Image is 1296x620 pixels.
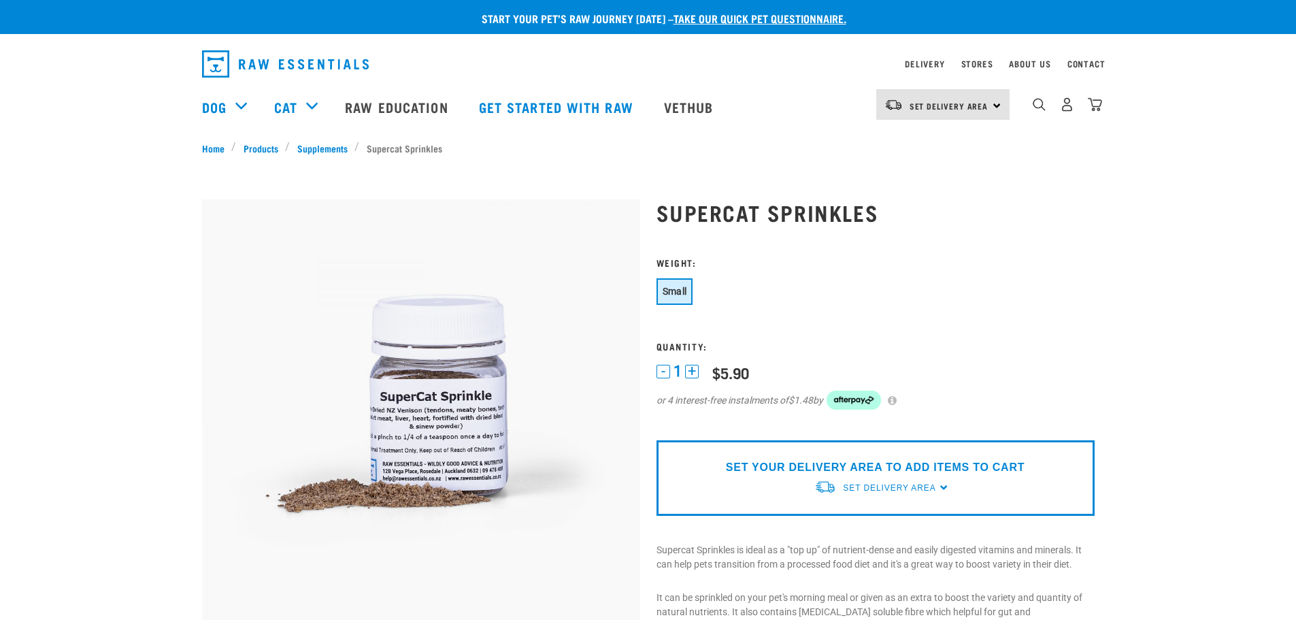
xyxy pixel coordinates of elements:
[961,61,993,66] a: Stores
[884,99,903,111] img: van-moving.png
[657,278,693,305] button: Small
[657,543,1095,572] p: Supercat Sprinkles is ideal as a "top up" of nutrient-dense and easily digested vitamins and mine...
[712,364,749,381] div: $5.90
[202,97,227,117] a: Dog
[843,483,935,493] span: Set Delivery Area
[1088,97,1102,112] img: home-icon@2x.png
[191,45,1106,83] nav: dropdown navigation
[674,15,846,21] a: take our quick pet questionnaire.
[1033,98,1046,111] img: home-icon-1@2x.png
[331,80,465,134] a: Raw Education
[663,286,687,297] span: Small
[657,341,1095,351] h3: Quantity:
[657,200,1095,225] h1: Supercat Sprinkles
[685,365,699,378] button: +
[1067,61,1106,66] a: Contact
[814,480,836,494] img: van-moving.png
[726,459,1025,476] p: SET YOUR DELIVERY AREA TO ADD ITEMS TO CART
[650,80,731,134] a: Vethub
[788,393,813,408] span: $1.48
[657,257,1095,267] h3: Weight:
[202,50,369,78] img: Raw Essentials Logo
[827,391,881,410] img: Afterpay
[674,364,682,378] span: 1
[274,97,297,117] a: Cat
[657,365,670,378] button: -
[1009,61,1050,66] a: About Us
[1060,97,1074,112] img: user.png
[236,141,285,155] a: Products
[905,61,944,66] a: Delivery
[290,141,354,155] a: Supplements
[465,80,650,134] a: Get started with Raw
[202,141,232,155] a: Home
[202,141,1095,155] nav: breadcrumbs
[910,103,988,108] span: Set Delivery Area
[657,391,1095,410] div: or 4 interest-free instalments of by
